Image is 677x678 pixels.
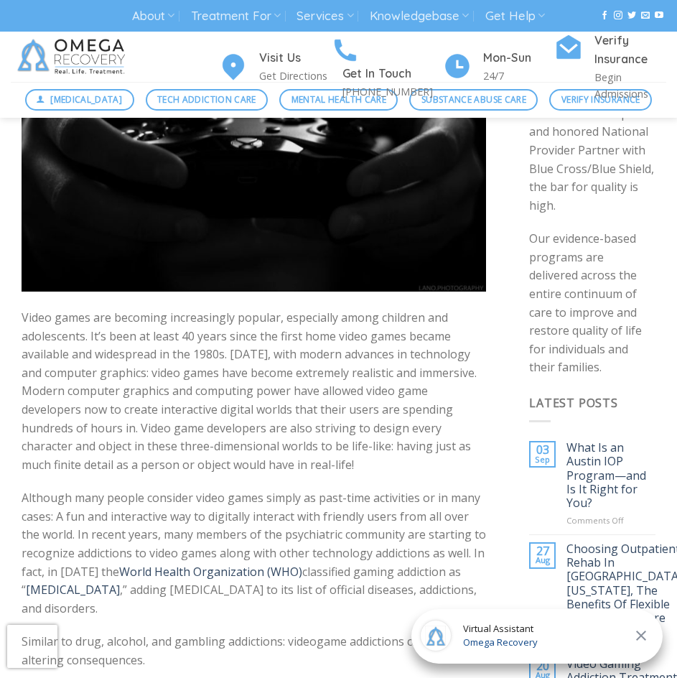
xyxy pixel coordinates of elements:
a: World Health Organization (WHO) [119,564,302,580]
a: Services [297,3,353,29]
p: [PHONE_NUMBER] [342,83,443,100]
p: Although many people consider video games simply as past-time activities or in many cases: A fun ... [22,489,486,618]
a: Visit Us Get Directions [219,49,331,84]
p: 24/7 [483,68,555,84]
a: Verify Insurance Begin Admissions [554,32,666,102]
p: Our evidence-based programs are delivered across the entire continuum of care to improve and rest... [529,230,655,377]
a: Follow on YouTube [655,11,663,21]
img: Omega Recovery [11,32,136,82]
h4: Verify Insurance [594,32,666,69]
span: Tech Addiction Care [157,93,256,106]
a: What Is an Austin IOP Program—and Is It Right for You? [566,441,655,510]
a: Follow on Instagram [614,11,622,21]
a: About [132,3,174,29]
a: [MEDICAL_DATA] [26,582,120,598]
h4: Get In Touch [342,65,443,83]
a: Follow on Facebook [600,11,609,21]
p: As a Platinum provider and Center of Excellence with Optum and honored National Provider Partner ... [529,68,655,215]
h4: Visit Us [259,49,331,68]
a: Knowledgebase [370,3,469,29]
a: [MEDICAL_DATA] [25,89,134,111]
span: Latest Posts [529,395,618,411]
p: Similar to drug, alcohol, and gambling addictions: videogame addictions can have life-altering co... [22,633,486,669]
a: Get Help [485,3,545,29]
p: Video games are becoming increasingly popular, especially among children and adolescents. It’s be... [22,309,486,474]
span: Comments Off [566,515,624,526]
p: Get Directions [259,68,331,84]
a: Get In Touch [PHONE_NUMBER] [331,34,443,100]
a: Tech Addiction Care [146,89,269,111]
a: Treatment For [191,3,281,29]
a: Follow on Twitter [627,11,636,21]
h4: Mon-Sun [483,49,555,68]
a: Send us an email [641,11,650,21]
span: [MEDICAL_DATA] [50,93,122,106]
p: Begin Admissions [594,69,666,102]
iframe: reCAPTCHA [7,625,57,668]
